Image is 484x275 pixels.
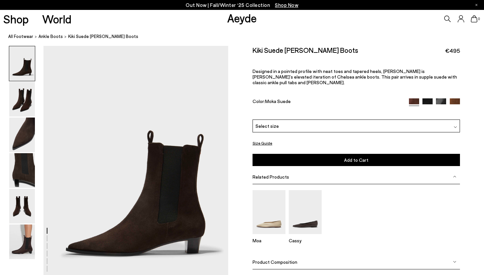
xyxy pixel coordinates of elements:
[3,13,29,25] a: Shop
[8,33,33,40] a: All Footwear
[289,190,322,234] img: Cassy Pointed-Toe Flats
[9,82,35,117] img: Kiki Suede Chelsea Boots - Image 2
[253,238,285,243] p: Moa
[9,153,35,188] img: Kiki Suede Chelsea Boots - Image 4
[289,238,322,243] p: Cassy
[289,229,322,243] a: Cassy Pointed-Toe Flats Cassy
[445,47,460,55] span: €495
[453,175,456,178] img: svg%3E
[253,190,285,234] img: Moa Pointed-Toe Flats
[253,229,285,243] a: Moa Pointed-Toe Flats Moa
[253,68,460,85] p: Designed in a pointed profile with neat toes and tapered heels, [PERSON_NAME] is [PERSON_NAME]’s ...
[253,46,358,54] h2: Kiki Suede [PERSON_NAME] Boots
[9,118,35,152] img: Kiki Suede Chelsea Boots - Image 3
[253,98,402,106] div: Color:
[275,2,298,8] span: Navigate to /collections/new-in
[253,174,289,180] span: Related Products
[453,260,456,263] img: svg%3E
[255,122,279,129] span: Select size
[471,15,477,22] a: 0
[253,154,460,166] button: Add to Cart
[42,13,71,25] a: World
[39,34,63,39] span: ankle boots
[8,28,484,46] nav: breadcrumb
[344,157,368,163] span: Add to Cart
[477,17,481,21] span: 0
[227,11,257,25] a: Aeyde
[9,224,35,259] img: Kiki Suede Chelsea Boots - Image 6
[68,33,138,40] span: Kiki Suede [PERSON_NAME] Boots
[253,139,272,147] button: Size Guide
[265,98,291,104] span: Moka Suede
[9,46,35,81] img: Kiki Suede Chelsea Boots - Image 1
[253,259,297,265] span: Product Composition
[39,33,63,40] a: ankle boots
[186,1,298,9] p: Out Now | Fall/Winter ‘25 Collection
[454,125,457,129] img: svg%3E
[9,189,35,223] img: Kiki Suede Chelsea Boots - Image 5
